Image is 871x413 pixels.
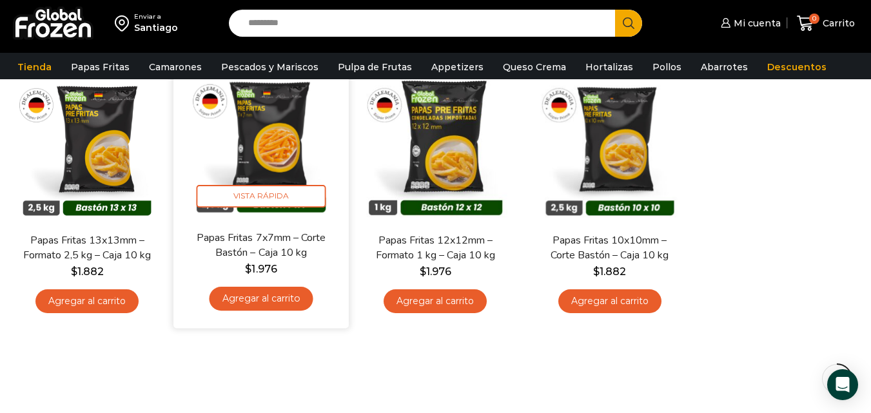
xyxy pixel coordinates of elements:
span: Mi cuenta [730,17,781,30]
button: Search button [615,10,642,37]
a: Papas Fritas [64,55,136,79]
div: Santiago [134,21,178,34]
bdi: 1.882 [71,265,104,278]
a: Tienda [11,55,58,79]
span: Vista Rápida [197,185,326,207]
a: Queso Crema [496,55,573,79]
span: $ [420,265,426,278]
img: address-field-icon.svg [115,12,134,34]
a: Pollos [646,55,688,79]
a: Abarrotes [694,55,754,79]
a: 0 Carrito [794,8,858,39]
a: Agregar al carrito: “Papas Fritas 10x10mm - Corte Bastón - Caja 10 kg” [558,289,661,313]
bdi: 1.976 [246,263,277,275]
div: Open Intercom Messenger [827,369,858,400]
bdi: 1.882 [593,265,626,278]
a: Papas Fritas 12x12mm – Formato 1 kg – Caja 10 kg [366,233,505,263]
span: Carrito [819,17,855,30]
a: Pulpa de Frutas [331,55,418,79]
a: Agregar al carrito: “Papas Fritas 12x12mm - Formato 1 kg - Caja 10 kg” [384,289,487,313]
a: Mi cuenta [718,10,781,36]
span: $ [593,265,600,278]
a: Papas Fritas 10x10mm – Corte Bastón – Caja 10 kg [540,233,680,263]
a: Descuentos [761,55,833,79]
a: Papas Fritas 7x7mm – Corte Bastón – Caja 10 kg [191,230,331,260]
div: Enviar a [134,12,178,21]
span: $ [71,265,77,278]
a: Agregar al carrito: “Papas Fritas 13x13mm - Formato 2,5 kg - Caja 10 kg” [35,289,139,313]
a: Pescados y Mariscos [215,55,325,79]
a: Agregar al carrito: “Papas Fritas 7x7mm - Corte Bastón - Caja 10 kg” [210,287,313,311]
a: Appetizers [425,55,490,79]
a: Papas Fritas 13x13mm – Formato 2,5 kg – Caja 10 kg [17,233,157,263]
span: 0 [809,14,819,24]
a: Camarones [142,55,208,79]
span: $ [246,263,252,275]
bdi: 1.976 [420,265,451,278]
a: Hortalizas [579,55,640,79]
